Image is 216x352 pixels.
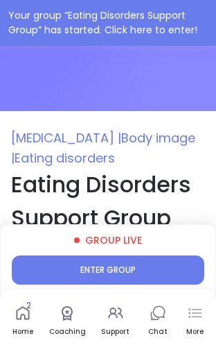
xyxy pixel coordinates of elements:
div: Support [101,327,129,337]
div: Your group “ Eating Disorders Support Group ” has started. Click here to enter! [8,8,208,37]
div: More [186,327,204,337]
span: Enter group [80,265,136,276]
span: Group live [85,233,142,247]
span: [MEDICAL_DATA] | [11,129,121,146]
div: Chat [148,327,168,337]
h1: Eating Disorders Support Group [11,168,205,235]
div: Home [12,327,33,337]
a: Home2 [7,295,39,346]
a: Support [96,295,135,346]
span: Eating disorders [15,149,115,167]
span: 2 [26,300,31,312]
button: Enter group [12,255,204,285]
a: Coaching [46,295,88,346]
a: Chat [143,295,173,346]
div: Coaching [49,327,86,337]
